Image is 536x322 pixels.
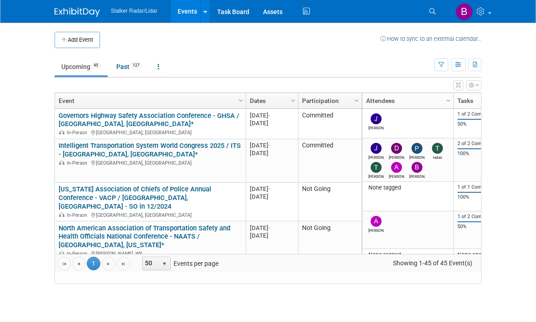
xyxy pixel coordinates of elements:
span: Go to the last page [120,260,127,268]
a: Column Settings [444,93,454,107]
img: John Kestel [371,143,382,154]
div: None tagged [366,184,450,191]
span: In-Person [67,251,90,257]
a: Event [59,93,240,108]
span: - [268,224,270,231]
img: In-Person Event [59,130,65,134]
img: Brooke Journet [412,162,422,173]
span: In-Person [67,130,90,136]
div: [DATE] [250,193,294,200]
img: Andrew Davis [371,216,382,227]
a: Tasks [457,93,502,108]
img: Tommy Yates [371,162,382,173]
div: [DATE] [250,224,294,232]
a: Dates [250,93,292,108]
a: Governors Highway Safety Association Conference - GHSA / [GEOGRAPHIC_DATA], [GEOGRAPHIC_DATA]* [59,112,239,128]
span: 50 [143,257,158,270]
div: [DATE] [250,119,294,127]
span: Column Settings [445,97,452,104]
div: [PERSON_NAME], WY [59,249,242,257]
div: [GEOGRAPHIC_DATA], [GEOGRAPHIC_DATA] [59,128,242,136]
img: adam holland [391,162,402,173]
div: Brooke Journet [409,173,425,179]
div: Paul Nichols [409,154,425,160]
a: Column Settings [352,93,362,107]
a: Attendees [366,93,447,108]
img: ExhibitDay [55,8,100,17]
img: In-Person Event [59,251,65,255]
a: Column Settings [236,93,246,107]
a: Go to the last page [117,257,130,270]
span: - [268,112,270,119]
span: 127 [130,62,142,69]
span: Go to the first page [60,260,68,268]
div: [DATE] [250,141,294,149]
div: 100% [457,151,505,157]
img: In-Person Event [59,212,65,217]
div: adam holland [389,173,405,179]
td: Committed [298,139,362,183]
div: John Kestel [368,154,384,160]
span: Go to the next page [105,260,112,268]
div: None specified [457,251,505,259]
a: How to sync to an external calendar... [380,35,481,42]
a: Column Settings [288,93,298,107]
span: 45 [91,62,101,69]
a: Upcoming45 [55,58,108,75]
button: Add Event [55,32,100,48]
a: Participation [302,93,356,108]
a: Go to the previous page [72,257,85,270]
img: Jacob Boyle [371,113,382,124]
div: [GEOGRAPHIC_DATA], [GEOGRAPHIC_DATA] [59,159,242,166]
img: tadas eikinas [432,143,443,154]
a: Intelligent Transportation System World Congress 2025 / ITS - [GEOGRAPHIC_DATA], [GEOGRAPHIC_DATA]* [59,141,241,158]
div: 50% [457,224,505,230]
div: 50% [457,121,505,127]
a: North American Association of Transportation Safety and Health Officials National Conference - NA... [59,224,230,249]
a: Past127 [109,58,149,75]
span: Showing 1-45 of 45 Event(s) [385,257,481,269]
span: - [268,142,270,149]
div: Tommy Yates [368,173,384,179]
div: None tagged [366,251,450,259]
div: David Schmidt [389,154,405,160]
span: 1 [87,257,100,270]
span: Go to the previous page [75,260,82,268]
span: select [161,260,168,268]
div: [DATE] [250,112,294,119]
span: Column Settings [237,97,244,104]
div: [DATE] [250,185,294,193]
div: [GEOGRAPHIC_DATA], [GEOGRAPHIC_DATA] [59,211,242,219]
span: Events per page [131,257,228,270]
span: - [268,185,270,192]
td: Not Going [298,221,362,260]
a: [US_STATE] Association of Chiefs of Police Annual Conference - VACP / [GEOGRAPHIC_DATA], [GEOGRAP... [59,185,211,210]
a: Go to the next page [102,257,115,270]
div: 1 of 2 Complete [457,111,505,117]
div: Jacob Boyle [368,124,384,130]
img: David Schmidt [391,143,402,154]
span: In-Person [67,160,90,166]
img: Brooke Journet [456,3,473,20]
div: 1 of 1 Complete [457,184,505,190]
td: Committed [298,109,362,139]
div: [DATE] [250,232,294,239]
span: Stalker Radar/Lidar [111,8,157,14]
img: Paul Nichols [412,143,422,154]
a: Go to the first page [57,257,71,270]
div: Andrew Davis [368,227,384,233]
div: [DATE] [250,149,294,157]
div: tadas eikinas [430,154,446,160]
span: Column Settings [289,97,297,104]
div: 100% [457,194,505,200]
div: 1 of 2 Complete [457,214,505,220]
td: Not Going [298,183,362,221]
img: In-Person Event [59,160,65,165]
div: 2 of 2 Complete [457,141,505,147]
span: Column Settings [353,97,360,104]
span: In-Person [67,212,90,218]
